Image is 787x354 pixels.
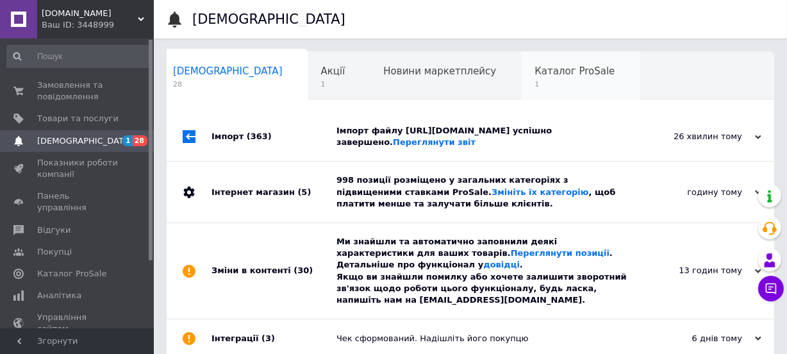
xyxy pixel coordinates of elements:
[297,187,311,197] span: (5)
[247,131,272,141] span: (363)
[633,131,761,142] div: 26 хвилин тому
[211,112,336,161] div: Імпорт
[534,65,615,77] span: Каталог ProSale
[173,65,283,77] span: [DEMOGRAPHIC_DATA]
[511,248,609,258] a: Переглянути позиції
[336,236,633,306] div: Ми знайшли та автоматично заповнили деякі характеристики для ваших товарів. . Детальніше про функ...
[133,135,147,146] span: 28
[122,135,133,146] span: 1
[393,137,476,147] a: Переглянути звіт
[37,190,119,214] span: Панель управління
[758,276,784,301] button: Чат з покупцем
[37,113,119,124] span: Товари та послуги
[192,12,345,27] h1: [DEMOGRAPHIC_DATA]
[336,125,633,148] div: Імпорт файлу [URL][DOMAIN_NAME] успішно завершено.
[336,333,633,344] div: Чек сформований. Надішліть його покупцю
[534,80,615,89] span: 1
[37,157,119,180] span: Показники роботи компанії
[261,333,275,343] span: (3)
[211,162,336,223] div: Інтернет магазин
[294,265,313,275] span: (30)
[633,265,761,276] div: 13 годин тому
[492,187,588,197] a: Змініть їх категорію
[42,8,138,19] span: КУПИШКА.UA
[633,333,761,344] div: 6 днів тому
[321,80,345,89] span: 1
[37,80,119,103] span: Замовлення та повідомлення
[383,65,496,77] span: Новини маркетплейсу
[211,223,336,319] div: Зміни в контенті
[37,135,132,147] span: [DEMOGRAPHIC_DATA]
[336,174,633,210] div: 998 позиції розміщено у загальних категоріях з підвищеними ставками ProSale. , щоб платити менше ...
[633,187,761,198] div: годину тому
[42,19,154,31] div: Ваш ID: 3448999
[321,65,345,77] span: Акції
[6,45,151,68] input: Пошук
[37,268,106,280] span: Каталог ProSale
[173,80,283,89] span: 28
[37,290,81,301] span: Аналітика
[37,224,70,236] span: Відгуки
[483,260,520,269] a: довідці
[37,246,72,258] span: Покупці
[37,312,119,335] span: Управління сайтом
